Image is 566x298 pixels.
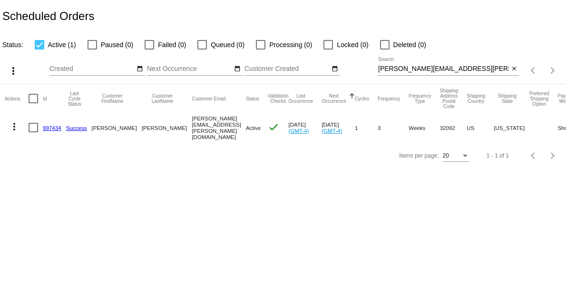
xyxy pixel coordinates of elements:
button: Change sorting for CustomerLastName [142,93,183,104]
mat-icon: more_vert [9,121,20,132]
input: Customer Created [244,65,330,73]
button: Change sorting for LastOccurrenceUtc [289,93,313,104]
input: Created [49,65,135,73]
span: Paused (0) [101,39,133,50]
a: (GMT-4) [289,128,309,134]
span: Failed (0) [158,39,186,50]
mat-header-cell: Validation Checks [268,84,288,113]
mat-cell: [PERSON_NAME][EMAIL_ADDRESS][PERSON_NAME][DOMAIN_NAME] [192,113,246,142]
a: (GMT-4) [322,128,342,134]
mat-cell: [DATE] [322,113,355,142]
button: Change sorting for Frequency [378,96,400,101]
button: Next page [543,146,562,165]
mat-cell: 3 [378,113,409,142]
input: Search [378,65,509,73]
mat-icon: check [268,121,279,133]
mat-icon: more_vert [8,65,19,77]
mat-cell: [US_STATE] [494,113,529,142]
div: 1 - 1 of 1 [487,152,509,159]
button: Change sorting for ShippingState [494,93,521,104]
mat-cell: [PERSON_NAME] [142,113,192,142]
button: Change sorting for CustomerEmail [192,96,225,101]
span: Queued (0) [211,39,244,50]
button: Change sorting for Id [43,96,47,101]
mat-cell: 1 [355,113,378,142]
button: Change sorting for CustomerFirstName [92,93,133,104]
button: Change sorting for ShippingPostcode [439,88,458,109]
button: Previous page [524,61,543,80]
button: Change sorting for PreferredShippingOption [529,91,549,107]
span: Active [246,125,261,131]
button: Change sorting for NextOccurrenceUtc [322,93,346,104]
span: Processing (0) [269,39,312,50]
button: Change sorting for ShippingCountry [467,93,485,104]
button: Change sorting for LastProcessingCycleId [66,91,83,107]
button: Next page [543,61,562,80]
mat-select: Items per page: [443,153,469,159]
span: Status: [2,41,23,49]
span: Deleted (0) [393,39,426,50]
div: Items per page: [399,152,439,159]
mat-cell: 32092 [439,113,467,142]
button: Change sorting for Status [246,96,259,101]
mat-icon: date_range [137,65,143,73]
mat-cell: [DATE] [289,113,322,142]
mat-icon: date_range [332,65,338,73]
a: Success [66,125,87,131]
span: Active (1) [48,39,76,50]
span: 20 [443,152,449,159]
mat-header-cell: Actions [5,84,29,113]
mat-icon: date_range [234,65,241,73]
h2: Scheduled Orders [2,10,94,23]
button: Change sorting for Cycles [355,96,369,101]
span: Locked (0) [337,39,368,50]
a: 997434 [43,125,61,131]
button: Clear [509,64,519,74]
button: Change sorting for FrequencyType [409,93,431,104]
mat-cell: US [467,113,494,142]
mat-icon: close [511,65,517,73]
input: Next Occurrence [147,65,233,73]
button: Previous page [524,146,543,165]
mat-cell: [PERSON_NAME] [92,113,142,142]
mat-cell: Weeks [409,113,439,142]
